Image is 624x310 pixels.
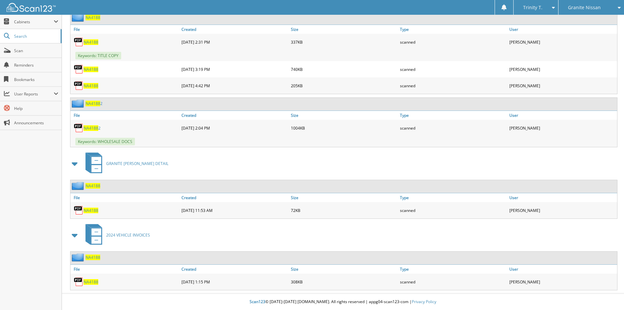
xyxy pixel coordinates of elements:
a: Type [398,25,508,34]
div: 72KB [289,204,399,217]
div: 1004KB [289,121,399,134]
a: NA41882 [84,125,101,131]
a: NA4188 [84,83,98,89]
div: scanned [398,79,508,92]
span: Announcements [14,120,58,126]
div: [PERSON_NAME] [508,79,617,92]
a: File [70,25,180,34]
span: Help [14,106,58,111]
a: NA41882 [85,101,103,106]
a: NA4188 [85,183,100,189]
img: folder2.png [72,253,85,261]
a: File [70,265,180,274]
a: NA4188 [85,255,100,260]
div: scanned [398,63,508,76]
div: [PERSON_NAME] [508,121,617,134]
div: [DATE] 11:53 AM [180,204,289,217]
span: 2024 VEHICLE INVOICES [106,232,150,238]
a: User [508,111,617,120]
div: scanned [398,275,508,288]
span: Reminders [14,62,58,68]
a: Type [398,265,508,274]
img: scan123-logo-white.svg [7,3,56,12]
a: Type [398,111,508,120]
div: 205KB [289,79,399,92]
a: Created [180,25,289,34]
img: PDF.png [74,123,84,133]
div: [DATE] 2:04 PM [180,121,289,134]
span: GRANITE [PERSON_NAME] DETAIL [106,161,168,166]
span: NA4188 [84,125,98,131]
a: User [508,193,617,202]
a: File [70,111,180,120]
iframe: Chat Widget [591,279,624,310]
a: Size [289,193,399,202]
a: GRANITE [PERSON_NAME] DETAIL [82,151,168,176]
span: Scan123 [250,299,265,304]
a: User [508,265,617,274]
a: NA4188 [84,208,98,213]
div: scanned [398,204,508,217]
span: Keywords: TITLE COPY [75,52,121,59]
div: scanned [398,121,508,134]
div: [PERSON_NAME] [508,63,617,76]
img: folder2.png [72,13,85,22]
img: folder2.png [72,182,85,190]
a: Size [289,265,399,274]
a: Created [180,111,289,120]
div: 308KB [289,275,399,288]
img: PDF.png [74,37,84,47]
span: Search [14,33,57,39]
img: PDF.png [74,64,84,74]
span: User Reports [14,91,54,97]
div: [DATE] 4:42 PM [180,79,289,92]
div: 740KB [289,63,399,76]
a: Created [180,265,289,274]
div: [DATE] 2:31 PM [180,35,289,49]
img: folder2.png [72,99,85,108]
a: Size [289,111,399,120]
a: Type [398,193,508,202]
a: User [508,25,617,34]
span: Cabinets [14,19,54,25]
span: Bookmarks [14,77,58,82]
span: Trinity T. [523,6,542,10]
span: Granite Nissan [568,6,601,10]
div: © [DATE]-[DATE] [DOMAIN_NAME]. All rights reserved | appg04-scan123-com | [62,294,624,310]
a: Size [289,25,399,34]
a: NA4188 [84,279,98,285]
span: NA4188 [85,101,100,106]
img: PDF.png [74,205,84,215]
div: [DATE] 3:19 PM [180,63,289,76]
div: [PERSON_NAME] [508,35,617,49]
div: scanned [398,35,508,49]
img: PDF.png [74,81,84,91]
div: 337KB [289,35,399,49]
a: NA4188 [85,15,100,20]
a: NA4188 [84,67,98,72]
a: NA4188 [84,39,98,45]
a: Created [180,193,289,202]
div: [DATE] 1:15 PM [180,275,289,288]
span: Scan [14,48,58,53]
a: 2024 VEHICLE INVOICES [82,222,150,248]
div: [PERSON_NAME] [508,275,617,288]
a: File [70,193,180,202]
div: [PERSON_NAME] [508,204,617,217]
img: PDF.png [74,277,84,287]
span: Keywords: WHOLESALE DOCS [75,138,135,145]
a: Privacy Policy [412,299,436,304]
